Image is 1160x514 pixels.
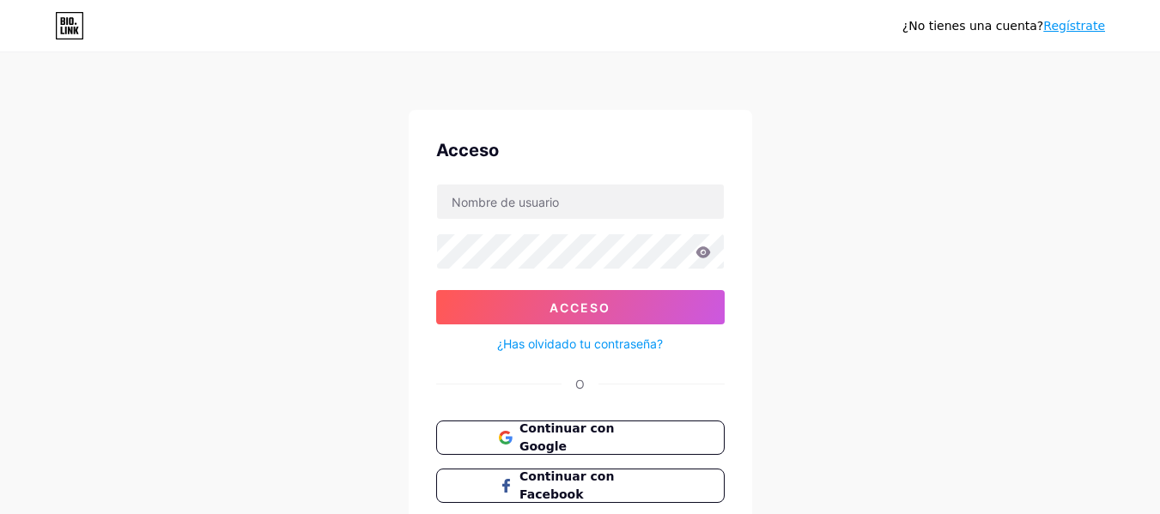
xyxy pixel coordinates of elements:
font: Acceso [550,300,610,315]
font: ¿No tienes una cuenta? [902,19,1043,33]
button: Continuar con Facebook [436,469,725,503]
font: Continuar con Facebook [519,469,614,501]
input: Nombre de usuario [437,184,724,219]
font: ¿Has olvidado tu contraseña? [497,336,663,351]
button: Acceso [436,290,725,324]
font: O [575,377,585,391]
font: Continuar con Google [519,421,614,453]
button: Continuar con Google [436,420,725,455]
font: Acceso [436,140,499,160]
a: Regístrate [1043,19,1105,33]
a: ¿Has olvidado tu contraseña? [497,335,663,353]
